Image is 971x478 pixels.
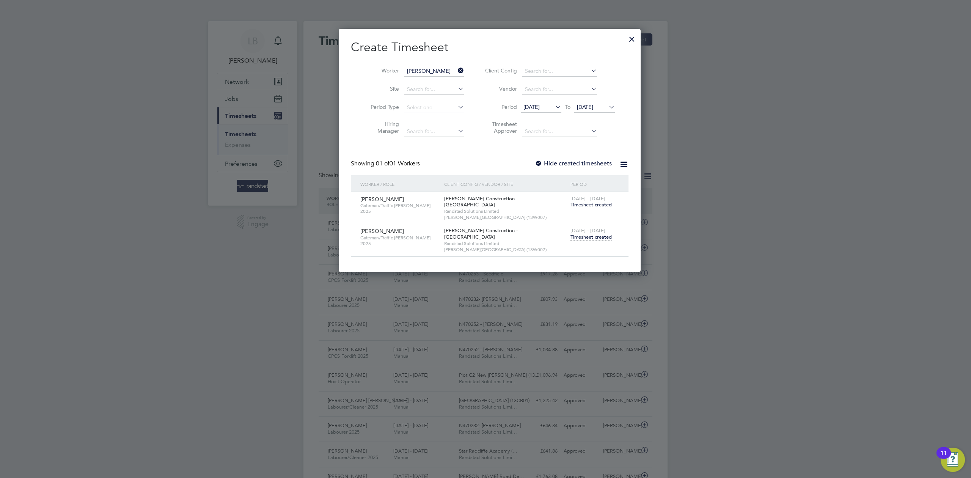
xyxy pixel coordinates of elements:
[444,227,518,240] span: [PERSON_NAME] Construction - [GEOGRAPHIC_DATA]
[444,241,566,247] span: Randstad Solutions Limited
[444,195,518,208] span: [PERSON_NAME] Construction - [GEOGRAPHIC_DATA]
[483,104,517,110] label: Period
[577,104,593,110] span: [DATE]
[483,85,517,92] label: Vendor
[570,201,612,208] span: Timesheet created
[570,234,612,241] span: Timesheet created
[365,85,399,92] label: Site
[365,121,399,134] label: Hiring Manager
[376,160,420,167] span: 01 Workers
[523,104,540,110] span: [DATE]
[365,67,399,74] label: Worker
[483,67,517,74] label: Client Config
[563,102,573,112] span: To
[360,196,404,203] span: [PERSON_NAME]
[360,203,438,214] span: Gateman/Traffic [PERSON_NAME] 2025
[483,121,517,134] label: Timesheet Approver
[444,247,566,253] span: [PERSON_NAME][GEOGRAPHIC_DATA] (13W007)
[376,160,390,167] span: 01 of
[522,66,597,77] input: Search for...
[522,84,597,95] input: Search for...
[351,39,628,55] h2: Create Timesheet
[404,84,464,95] input: Search for...
[404,126,464,137] input: Search for...
[365,104,399,110] label: Period Type
[570,195,605,202] span: [DATE] - [DATE]
[444,214,566,220] span: [PERSON_NAME][GEOGRAPHIC_DATA] (13W007)
[444,208,566,214] span: Randstad Solutions Limited
[404,66,464,77] input: Search for...
[360,235,438,247] span: Gateman/Traffic [PERSON_NAME] 2025
[940,453,947,463] div: 11
[941,448,965,472] button: Open Resource Center, 11 new notifications
[570,227,605,234] span: [DATE] - [DATE]
[569,175,621,193] div: Period
[522,126,597,137] input: Search for...
[535,160,612,167] label: Hide created timesheets
[358,175,442,193] div: Worker / Role
[404,102,464,113] input: Select one
[442,175,568,193] div: Client Config / Vendor / Site
[351,160,421,168] div: Showing
[360,228,404,234] span: [PERSON_NAME]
